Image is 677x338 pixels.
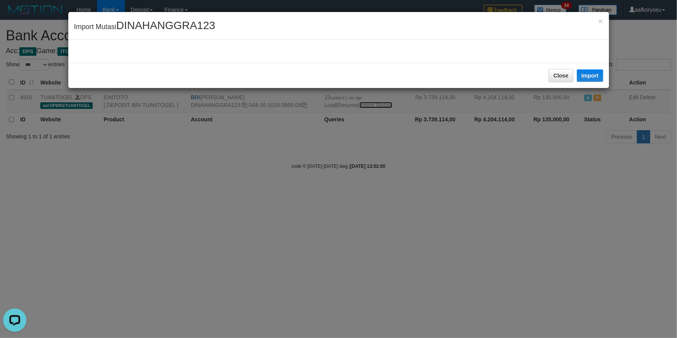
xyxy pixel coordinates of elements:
[577,69,603,82] button: Import
[549,69,573,82] button: Close
[598,17,603,26] span: ×
[116,19,215,31] span: DINAHANGGRA123
[3,3,26,26] button: Open LiveChat chat widget
[74,23,215,31] span: Import Mutasi
[598,17,603,25] button: Close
